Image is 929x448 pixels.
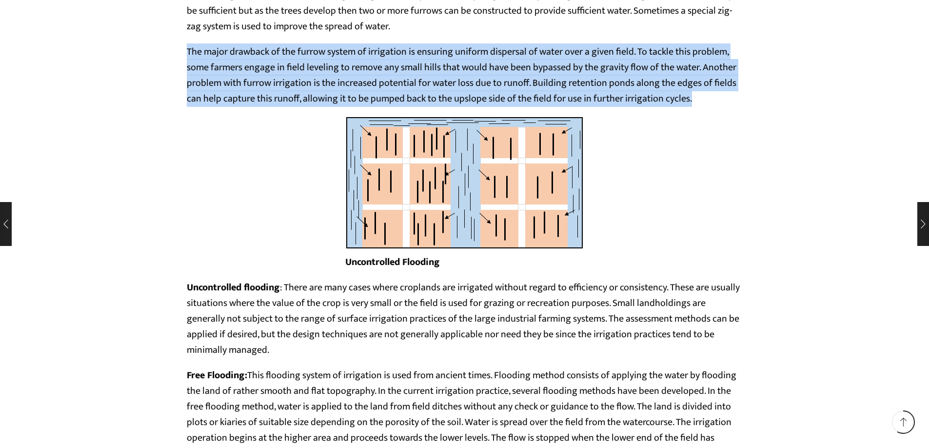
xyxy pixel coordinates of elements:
strong: Free Flooding: [187,367,247,384]
img: Uncontrolled Flooding [345,116,584,249]
strong: Uncontrolled flooding [187,279,280,296]
p: The major drawback of the furrow system of irrigation is ensuring uniform dispersal of water over... [187,44,743,106]
p: : There are many cases where croplands are irrigated without regard to efficiency or consistency.... [187,280,743,358]
strong: Uncontrolled Flooding [345,254,440,270]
